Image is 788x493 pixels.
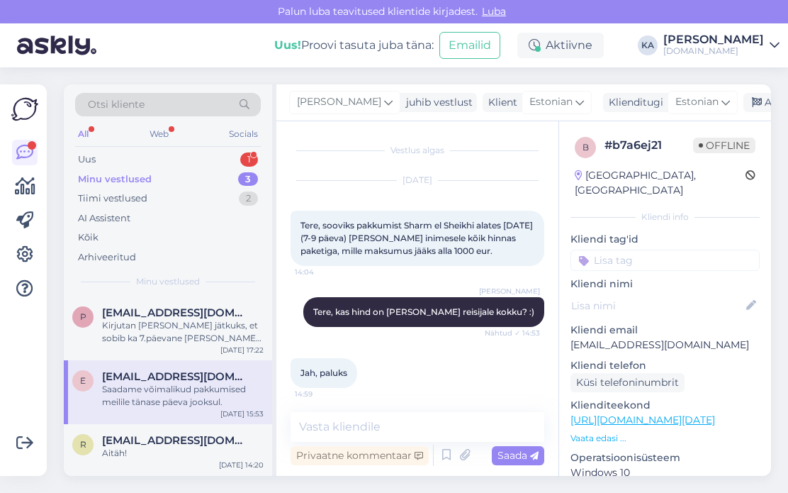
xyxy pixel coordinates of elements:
p: Kliendi telefon [570,358,760,373]
span: Saada [497,449,539,462]
div: [DATE] 14:20 [219,460,264,470]
span: Offline [693,138,755,153]
span: Luba [478,5,510,18]
b: Uus! [274,38,301,52]
div: 2 [239,192,258,206]
div: [DATE] 17:22 [220,345,264,355]
div: All [75,125,91,143]
div: Kõik [78,231,98,245]
div: Kliendi info [570,211,760,223]
div: 3 [238,172,258,187]
p: Kliendi tag'id [570,232,760,247]
input: Lisa nimi [571,298,743,314]
span: Estonian [529,94,573,110]
div: [GEOGRAPHIC_DATA], [GEOGRAPHIC_DATA] [575,168,745,198]
p: Operatsioonisüsteem [570,450,760,465]
div: [DOMAIN_NAME] [663,45,764,57]
div: Aitäh! [102,447,264,460]
div: Küsi telefoninumbrit [570,373,685,392]
div: Tiimi vestlused [78,192,147,206]
div: Kirjutan [PERSON_NAME] jätkuks, et sobib ka 7.päevane [PERSON_NAME] ning välimine võib samuti [DA... [102,319,264,345]
span: Minu vestlused [136,275,200,288]
div: Arhiveeritud [78,250,136,265]
div: [DATE] 15:53 [220,409,264,419]
div: # b7a6ej21 [604,137,693,154]
div: Socials [226,125,261,143]
div: Web [147,125,171,143]
button: Emailid [439,32,500,59]
div: Uus [78,153,96,167]
span: Jah, paluks [300,367,347,378]
span: b [582,142,589,153]
span: 14:04 [295,267,348,277]
div: [PERSON_NAME] [663,34,764,45]
div: Saadame võimalikud pakkumised meilile tänase päeva jooksul. [102,383,264,409]
span: r [80,439,86,450]
div: Klient [483,95,517,110]
span: Tere, sooviks pakkumist Sharm el Sheikhi alates [DATE] (7-9 päeva) [PERSON_NAME] inimesele kõik h... [300,220,535,256]
span: [PERSON_NAME] [479,286,540,297]
div: Minu vestlused [78,172,152,187]
span: e [80,375,86,386]
div: AI Assistent [78,211,130,226]
p: Kliendi nimi [570,277,760,292]
a: [URL][DOMAIN_NAME][DATE] [570,414,715,426]
div: [DATE] [291,174,544,187]
div: 1 [240,153,258,167]
p: [EMAIL_ADDRESS][DOMAIN_NAME] [570,338,760,353]
span: reilikav@gmail.com [102,434,249,447]
span: Nähtud ✓ 14:53 [485,328,540,338]
p: Klienditeekond [570,398,760,413]
span: estonianjack@gmail.com [102,370,249,383]
div: Vestlus algas [291,144,544,157]
p: Kliendi email [570,323,760,338]
div: Aktiivne [517,33,604,58]
div: Privaatne kommentaar [291,446,429,465]
div: Klienditugi [603,95,663,110]
span: Tere, kas hind on [PERSON_NAME] reisijale kokku? :) [313,306,534,317]
p: Windows 10 [570,465,760,480]
input: Lisa tag [570,250,760,271]
a: [PERSON_NAME][DOMAIN_NAME] [663,34,779,57]
span: Otsi kliente [88,97,145,112]
p: Vaata edasi ... [570,432,760,445]
span: Estonian [675,94,719,110]
span: P [80,311,86,322]
img: Askly Logo [11,96,38,123]
span: [PERSON_NAME] [297,94,381,110]
span: 14:59 [295,389,348,399]
div: Proovi tasuta juba täna: [274,37,434,54]
div: juhib vestlust [400,95,473,110]
span: Pillekatre@gmail.com [102,306,249,319]
div: KA [638,35,658,55]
